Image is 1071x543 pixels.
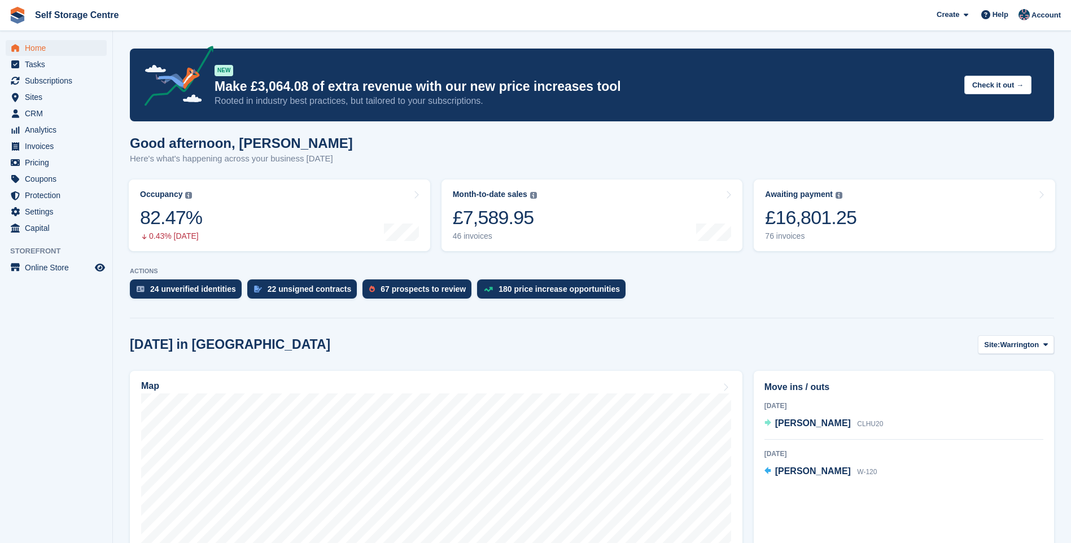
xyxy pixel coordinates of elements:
[1018,9,1030,20] img: Clair Cole
[25,171,93,187] span: Coupons
[6,155,107,170] a: menu
[1031,10,1061,21] span: Account
[10,246,112,257] span: Storefront
[6,220,107,236] a: menu
[453,190,527,199] div: Month-to-date sales
[369,286,375,292] img: prospect-51fa495bee0391a8d652442698ab0144808aea92771e9ea1ae160a38d050c398.svg
[215,95,955,107] p: Rooted in industry best practices, but tailored to your subscriptions.
[150,284,236,294] div: 24 unverified identities
[964,76,1031,94] button: Check it out →
[215,78,955,95] p: Make £3,064.08 of extra revenue with our new price increases tool
[25,73,93,89] span: Subscriptions
[499,284,620,294] div: 180 price increase opportunities
[25,89,93,105] span: Sites
[247,279,363,304] a: 22 unsigned contracts
[130,337,330,352] h2: [DATE] in [GEOGRAPHIC_DATA]
[441,179,743,251] a: Month-to-date sales £7,589.95 46 invoices
[836,192,842,199] img: icon-info-grey-7440780725fd019a000dd9b08b2336e03edf1995a4989e88bcd33f0948082b44.svg
[130,135,353,151] h1: Good afternoon, [PERSON_NAME]
[6,260,107,275] a: menu
[130,268,1054,275] p: ACTIONS
[6,204,107,220] a: menu
[137,286,145,292] img: verify_identity-adf6edd0f0f0b5bbfe63781bf79b02c33cf7c696d77639b501bdc392416b5a36.svg
[857,420,883,428] span: CLHU20
[185,192,192,199] img: icon-info-grey-7440780725fd019a000dd9b08b2336e03edf1995a4989e88bcd33f0948082b44.svg
[937,9,959,20] span: Create
[135,46,214,110] img: price-adjustments-announcement-icon-8257ccfd72463d97f412b2fc003d46551f7dbcb40ab6d574587a9cd5c0d94...
[765,231,856,241] div: 76 invoices
[25,204,93,220] span: Settings
[764,417,884,431] a: [PERSON_NAME] CLHU20
[268,284,352,294] div: 22 unsigned contracts
[6,40,107,56] a: menu
[6,56,107,72] a: menu
[140,206,202,229] div: 82.47%
[764,465,877,479] a: [PERSON_NAME] W-120
[993,9,1008,20] span: Help
[1000,339,1039,351] span: Warrington
[25,106,93,121] span: CRM
[140,231,202,241] div: 0.43% [DATE]
[25,40,93,56] span: Home
[25,155,93,170] span: Pricing
[765,190,833,199] div: Awaiting payment
[765,206,856,229] div: £16,801.25
[6,122,107,138] a: menu
[775,418,851,428] span: [PERSON_NAME]
[764,380,1043,394] h2: Move ins / outs
[984,339,1000,351] span: Site:
[381,284,466,294] div: 67 prospects to review
[25,260,93,275] span: Online Store
[130,152,353,165] p: Here's what's happening across your business [DATE]
[140,190,182,199] div: Occupancy
[754,179,1055,251] a: Awaiting payment £16,801.25 76 invoices
[6,106,107,121] a: menu
[141,381,159,391] h2: Map
[30,6,123,24] a: Self Storage Centre
[484,287,493,292] img: price_increase_opportunities-93ffe204e8149a01c8c9dc8f82e8f89637d9d84a8eef4429ea346261dce0b2c0.svg
[6,187,107,203] a: menu
[25,220,93,236] span: Capital
[6,138,107,154] a: menu
[6,73,107,89] a: menu
[6,89,107,105] a: menu
[215,65,233,76] div: NEW
[6,171,107,187] a: menu
[978,335,1054,354] button: Site: Warrington
[453,231,537,241] div: 46 invoices
[857,468,877,476] span: W-120
[25,56,93,72] span: Tasks
[25,187,93,203] span: Protection
[764,449,1043,459] div: [DATE]
[362,279,477,304] a: 67 prospects to review
[477,279,631,304] a: 180 price increase opportunities
[9,7,26,24] img: stora-icon-8386f47178a22dfd0bd8f6a31ec36ba5ce8667c1dd55bd0f319d3a0aa187defe.svg
[453,206,537,229] div: £7,589.95
[93,261,107,274] a: Preview store
[764,401,1043,411] div: [DATE]
[775,466,851,476] span: [PERSON_NAME]
[254,286,262,292] img: contract_signature_icon-13c848040528278c33f63329250d36e43548de30e8caae1d1a13099fd9432cc5.svg
[530,192,537,199] img: icon-info-grey-7440780725fd019a000dd9b08b2336e03edf1995a4989e88bcd33f0948082b44.svg
[25,138,93,154] span: Invoices
[25,122,93,138] span: Analytics
[129,179,430,251] a: Occupancy 82.47% 0.43% [DATE]
[130,279,247,304] a: 24 unverified identities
